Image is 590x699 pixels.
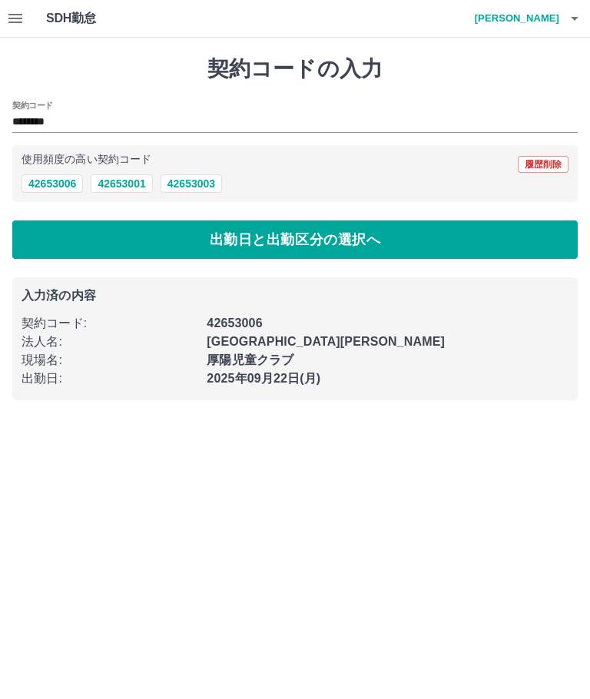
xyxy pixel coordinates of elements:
[91,174,152,193] button: 42653001
[207,353,293,366] b: 厚陽児童クラブ
[22,369,197,388] p: 出勤日 :
[22,351,197,369] p: 現場名 :
[22,174,83,193] button: 42653006
[207,316,262,330] b: 42653006
[207,372,320,385] b: 2025年09月22日(月)
[518,156,568,173] button: 履歴削除
[22,333,197,351] p: 法人名 :
[161,174,222,193] button: 42653003
[12,56,578,82] h1: 契約コードの入力
[207,335,445,348] b: [GEOGRAPHIC_DATA][PERSON_NAME]
[22,154,151,165] p: 使用頻度の高い契約コード
[22,290,568,302] p: 入力済の内容
[22,314,197,333] p: 契約コード :
[12,99,53,111] h2: 契約コード
[12,220,578,259] button: 出勤日と出勤区分の選択へ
